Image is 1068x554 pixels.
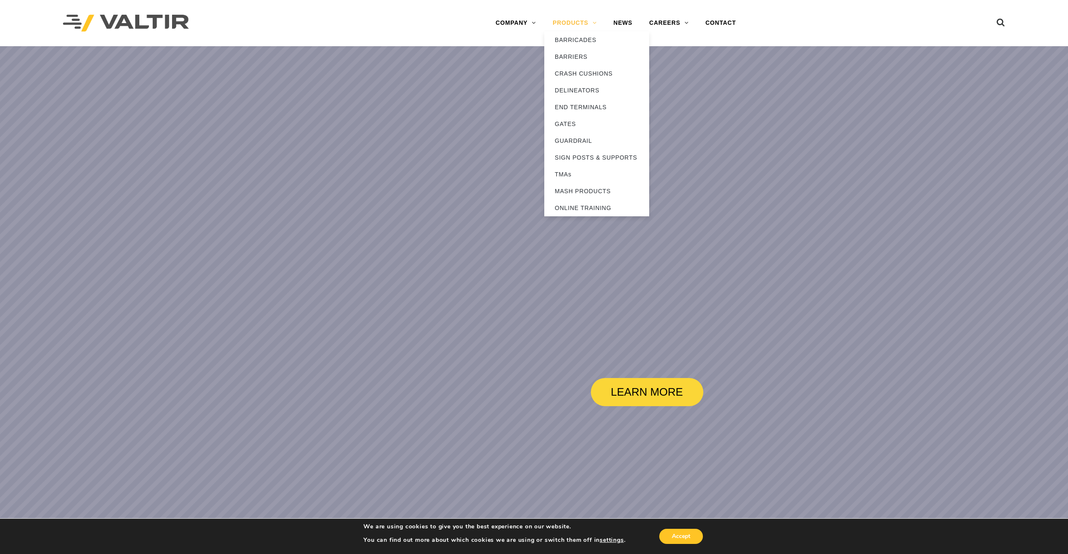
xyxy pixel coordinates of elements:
button: Accept [659,529,703,544]
a: COMPANY [487,15,544,32]
p: We are using cookies to give you the best experience on our website. [363,523,625,530]
a: END TERMINALS [544,99,649,116]
a: LEARN MORE [591,378,703,406]
a: SIGN POSTS & SUPPORTS [544,149,649,166]
button: settings [600,536,624,544]
a: BARRIERS [544,48,649,65]
img: Valtir [63,15,189,32]
p: You can find out more about which cookies we are using or switch them off in . [363,536,625,544]
a: CRASH CUSHIONS [544,65,649,82]
a: TMAs [544,166,649,183]
a: DELINEATORS [544,82,649,99]
a: GUARDRAIL [544,132,649,149]
a: ONLINE TRAINING [544,200,649,216]
a: PRODUCTS [544,15,605,32]
a: GATES [544,116,649,132]
a: CAREERS [641,15,697,32]
a: NEWS [605,15,641,32]
a: MASH PRODUCTS [544,183,649,200]
a: CONTACT [697,15,744,32]
a: BARRICADES [544,32,649,48]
